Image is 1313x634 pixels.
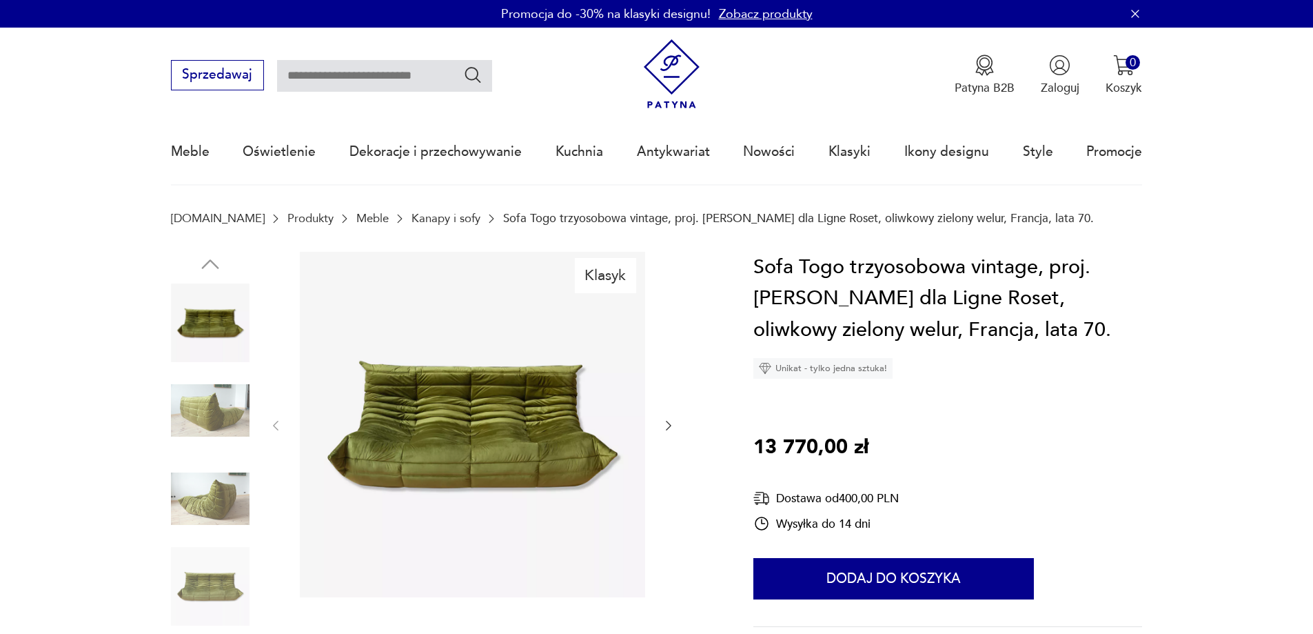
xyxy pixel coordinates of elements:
a: Meble [171,120,210,184]
img: Ikona diamentu [759,362,771,375]
h1: Sofa Togo trzyosobowa vintage, proj. [PERSON_NAME] dla Ligne Roset, oliwkowy zielony welur, Franc... [753,252,1142,346]
img: Zdjęcie produktu Sofa Togo trzyosobowa vintage, proj. M. Ducaroy dla Ligne Roset, oliwkowy zielon... [300,252,645,597]
img: Zdjęcie produktu Sofa Togo trzyosobowa vintage, proj. M. Ducaroy dla Ligne Roset, oliwkowy zielon... [171,459,250,538]
a: Kuchnia [556,120,603,184]
a: Produkty [287,212,334,225]
img: Zdjęcie produktu Sofa Togo trzyosobowa vintage, proj. M. Ducaroy dla Ligne Roset, oliwkowy zielon... [171,547,250,626]
a: Dekoracje i przechowywanie [349,120,522,184]
p: Sofa Togo trzyosobowa vintage, proj. [PERSON_NAME] dla Ligne Roset, oliwkowy zielony welur, Franc... [503,212,1094,225]
img: Ikona medalu [974,55,995,76]
button: Sprzedawaj [171,60,264,90]
a: Antykwariat [637,120,710,184]
p: Koszyk [1106,80,1142,96]
a: Style [1023,120,1053,184]
a: Kanapy i sofy [411,212,480,225]
p: Patyna B2B [955,80,1015,96]
div: 0 [1126,55,1140,70]
a: Zobacz produkty [719,6,813,23]
div: Klasyk [575,258,636,293]
a: [DOMAIN_NAME] [171,212,265,225]
div: Dostawa od 400,00 PLN [753,490,899,507]
a: Ikona medaluPatyna B2B [955,55,1015,96]
p: Promocja do -30% na klasyki designu! [501,6,711,23]
p: 13 770,00 zł [753,432,868,464]
button: 0Koszyk [1106,55,1142,96]
p: Zaloguj [1041,80,1079,96]
img: Patyna - sklep z meblami i dekoracjami vintage [637,39,706,109]
a: Meble [356,212,389,225]
img: Ikona koszyka [1113,55,1134,76]
a: Sprzedawaj [171,70,264,81]
div: Wysyłka do 14 dni [753,515,899,532]
a: Klasyki [828,120,871,184]
a: Ikony designu [904,120,989,184]
img: Ikonka użytkownika [1049,55,1070,76]
a: Oświetlenie [243,120,316,184]
button: Patyna B2B [955,55,1015,96]
button: Szukaj [463,65,483,85]
a: Nowości [743,120,795,184]
img: Ikona dostawy [753,490,770,507]
a: Promocje [1086,120,1142,184]
div: Unikat - tylko jedna sztuka! [753,358,893,379]
button: Dodaj do koszyka [753,558,1034,600]
button: Zaloguj [1041,55,1079,96]
img: Zdjęcie produktu Sofa Togo trzyosobowa vintage, proj. M. Ducaroy dla Ligne Roset, oliwkowy zielon... [171,371,250,450]
img: Zdjęcie produktu Sofa Togo trzyosobowa vintage, proj. M. Ducaroy dla Ligne Roset, oliwkowy zielon... [171,284,250,362]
